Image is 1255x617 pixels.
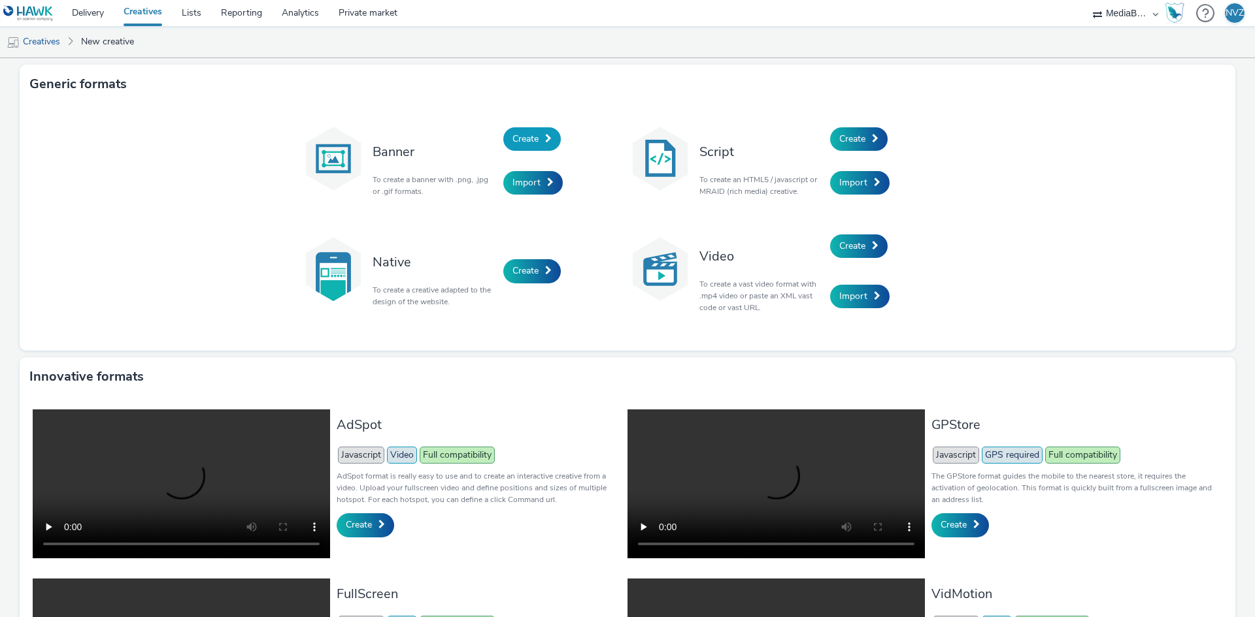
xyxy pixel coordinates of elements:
span: Video [387,447,417,464]
span: Create [512,133,539,145]
h3: Script [699,143,824,161]
p: The GPStore format guides the mobile to the nearest store, it requires the activation of geolocat... [931,470,1216,505]
span: GPS required [982,447,1043,464]
span: Import [839,176,867,189]
span: Create [346,518,372,531]
p: To create a creative adapted to the design of the website. [373,284,497,308]
span: Full compatibility [1045,447,1120,464]
img: Hawk Academy [1165,3,1184,24]
span: Javascript [933,447,979,464]
h3: VidMotion [931,585,1216,603]
img: native.svg [301,236,366,302]
a: Create [503,127,561,151]
span: Import [512,176,541,189]
h3: Generic formats [29,74,127,94]
h3: AdSpot [337,416,621,434]
a: Create [830,127,888,151]
span: Create [839,133,865,145]
h3: Native [373,253,497,271]
h3: FullScreen [337,585,621,603]
span: Import [839,290,867,302]
img: code.svg [627,126,693,191]
div: NVZ [1226,3,1244,23]
span: Javascript [338,447,384,464]
p: To create a banner with .png, .jpg or .gif formats. [373,174,497,197]
h3: Innovative formats [29,367,144,387]
h3: Video [699,247,824,265]
img: mobile [7,36,20,49]
img: banner.svg [301,126,366,191]
a: Import [503,171,563,195]
img: undefined Logo [3,5,54,22]
p: AdSpot format is really easy to use and to create an interactive creative from a video. Upload yo... [337,470,621,505]
h3: Banner [373,143,497,161]
img: video.svg [627,236,693,302]
a: Create [830,234,888,258]
a: Create [931,513,989,537]
span: Create [839,240,865,252]
span: Create [941,518,967,531]
a: Hawk Academy [1165,3,1190,24]
span: Create [512,264,539,277]
a: Import [830,171,890,195]
span: Full compatibility [420,447,495,464]
a: Create [503,259,561,283]
h3: GPStore [931,416,1216,434]
a: New creative [75,26,141,57]
a: Create [337,513,394,537]
p: To create an HTML5 / javascript or MRAID (rich media) creative. [699,174,824,197]
p: To create a vast video format with .mp4 video or paste an XML vast code or vast URL. [699,278,824,313]
a: Import [830,285,890,308]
